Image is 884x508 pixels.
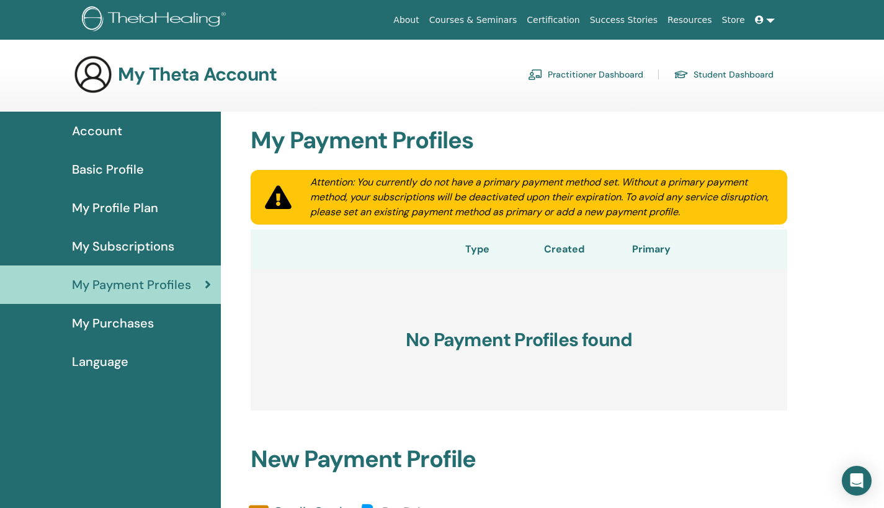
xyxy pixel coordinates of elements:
a: Practitioner Dashboard [528,65,643,84]
span: Account [72,122,122,140]
a: Store [717,9,750,32]
div: Attention: You currently do not have a primary payment method set. Without a primary payment meth... [295,175,787,220]
h3: My Theta Account [118,63,277,86]
img: graduation-cap.svg [674,69,689,80]
th: Created [529,229,599,269]
a: Courses & Seminars [424,9,522,32]
img: chalkboard-teacher.svg [528,69,543,80]
div: Open Intercom Messenger [842,466,872,496]
a: About [388,9,424,32]
a: Certification [522,9,584,32]
th: Type [425,229,529,269]
h2: My Payment Profiles [243,127,795,155]
span: My Purchases [72,314,154,332]
h2: New Payment Profile [243,445,795,474]
a: Success Stories [585,9,663,32]
a: Student Dashboard [674,65,774,84]
span: My Profile Plan [72,198,158,217]
a: Resources [663,9,717,32]
img: logo.png [82,6,230,34]
span: My Payment Profiles [72,275,191,294]
th: Primary [599,229,703,269]
span: Basic Profile [72,160,144,179]
span: Language [72,352,128,371]
h3: No Payment Profiles found [251,269,787,411]
span: My Subscriptions [72,237,174,256]
img: generic-user-icon.jpg [73,55,113,94]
